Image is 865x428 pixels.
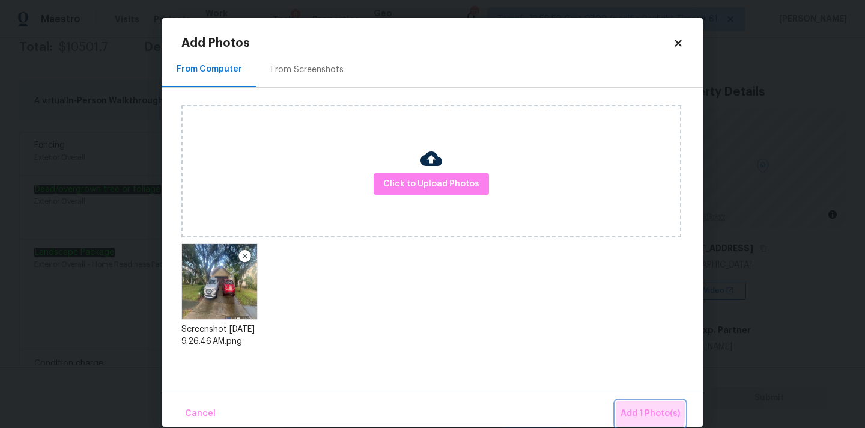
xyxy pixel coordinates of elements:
[181,37,673,49] h2: Add Photos
[621,406,680,421] span: Add 1 Photo(s)
[180,401,220,427] button: Cancel
[185,406,216,421] span: Cancel
[420,148,442,170] img: Cloud Upload Icon
[374,173,489,195] button: Click to Upload Photos
[177,63,242,75] div: From Computer
[383,177,479,192] span: Click to Upload Photos
[271,64,344,76] div: From Screenshots
[181,323,258,347] div: Screenshot [DATE] 9.26.46 AM.png
[616,401,685,427] button: Add 1 Photo(s)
